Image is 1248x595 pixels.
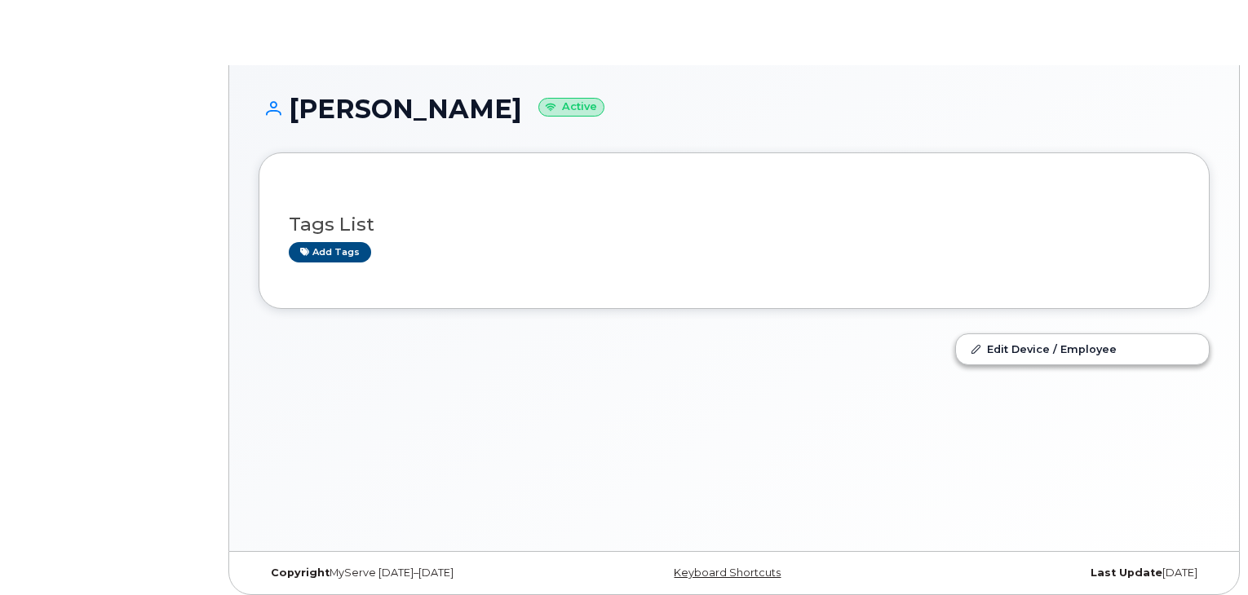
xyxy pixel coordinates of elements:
h1: [PERSON_NAME] [259,95,1210,123]
a: Keyboard Shortcuts [674,566,781,579]
strong: Copyright [271,566,330,579]
a: Edit Device / Employee [956,334,1209,364]
a: Add tags [289,242,371,262]
div: MyServe [DATE]–[DATE] [259,566,576,580]
h3: Tags List [289,214,1179,235]
strong: Last Update [1091,566,1162,579]
div: [DATE] [892,566,1210,580]
small: Active [538,98,604,117]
